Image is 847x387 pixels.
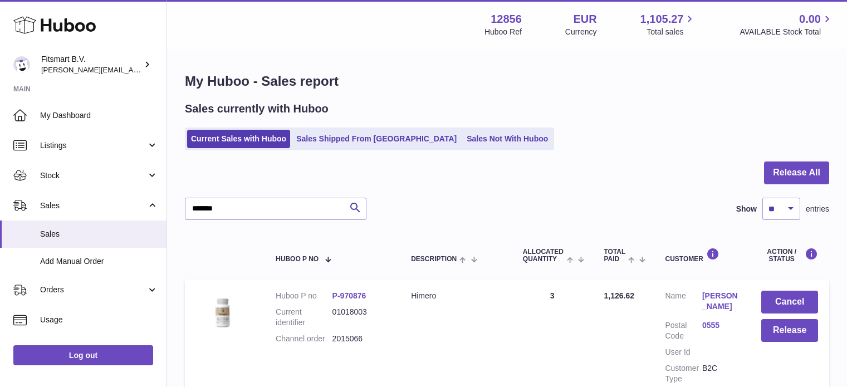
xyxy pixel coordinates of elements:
dt: User Id [665,347,702,357]
dt: Customer Type [665,363,702,384]
button: Cancel [761,291,818,313]
img: jonathan@leaderoo.com [13,56,30,73]
span: My Dashboard [40,110,158,121]
span: ALLOCATED Quantity [523,248,564,263]
span: Sales [40,200,146,211]
span: entries [806,204,829,214]
a: Sales Shipped From [GEOGRAPHIC_DATA] [292,130,461,148]
span: [PERSON_NAME][EMAIL_ADDRESS][DOMAIN_NAME] [41,65,223,74]
span: Orders [40,285,146,295]
a: P-970876 [332,291,366,300]
dd: 01018003 [332,307,389,328]
a: [PERSON_NAME] [702,291,739,312]
div: Himero [411,291,501,301]
button: Release All [764,161,829,184]
span: 1,105.27 [640,12,684,27]
span: 1,126.62 [604,291,634,300]
span: AVAILABLE Stock Total [740,27,834,37]
dt: Channel order [276,334,332,344]
span: Usage [40,315,158,325]
h1: My Huboo - Sales report [185,72,829,90]
div: Huboo Ref [484,27,522,37]
a: 0.00 AVAILABLE Stock Total [740,12,834,37]
span: 0.00 [799,12,821,27]
span: Huboo P no [276,256,319,263]
a: Current Sales with Huboo [187,130,290,148]
a: 1,105.27 Total sales [640,12,697,37]
button: Release [761,319,818,342]
dt: Name [665,291,702,315]
dt: Postal Code [665,320,702,341]
h2: Sales currently with Huboo [185,101,329,116]
strong: 12856 [491,12,522,27]
dd: B2C [702,363,739,384]
span: Description [411,256,457,263]
div: Action / Status [761,248,818,263]
strong: EUR [573,12,596,27]
span: Listings [40,140,146,151]
a: Sales Not With Huboo [463,130,552,148]
div: Fitsmart B.V. [41,54,141,75]
span: Sales [40,229,158,239]
div: Currency [565,27,597,37]
dt: Current identifier [276,307,332,328]
span: Add Manual Order [40,256,158,267]
span: Total paid [604,248,625,263]
label: Show [736,204,757,214]
span: Total sales [647,27,696,37]
a: 0555 [702,320,739,331]
div: Customer [665,248,739,263]
img: 128561711358723.png [196,291,252,331]
dd: 2015066 [332,334,389,344]
dt: Huboo P no [276,291,332,301]
a: Log out [13,345,153,365]
span: Stock [40,170,146,181]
